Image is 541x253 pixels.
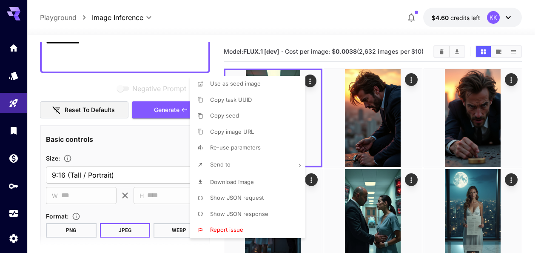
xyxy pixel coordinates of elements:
span: Copy task UUID [210,96,252,103]
span: Download Image [210,178,254,185]
span: Send to [210,161,231,168]
span: Copy seed [210,112,239,119]
span: Copy image URL [210,128,254,135]
span: Show JSON request [210,194,264,201]
span: Report issue [210,226,243,233]
span: Use as seed image [210,80,261,87]
span: Show JSON response [210,210,268,217]
span: Re-use parameters [210,144,261,151]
